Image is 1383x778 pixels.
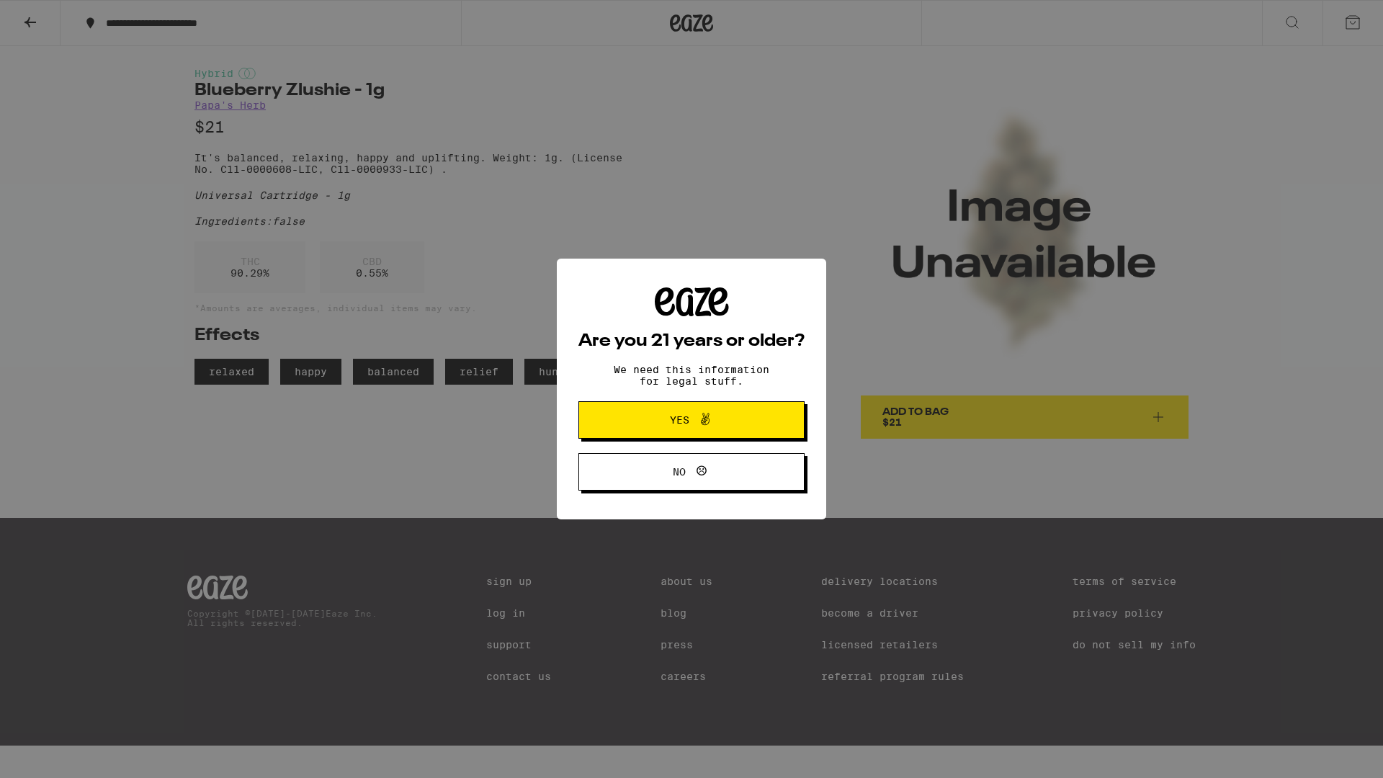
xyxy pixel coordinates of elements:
[578,401,805,439] button: Yes
[578,453,805,491] button: No
[673,467,686,477] span: No
[670,415,689,425] span: Yes
[578,333,805,350] h2: Are you 21 years or older?
[601,364,782,387] p: We need this information for legal stuff.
